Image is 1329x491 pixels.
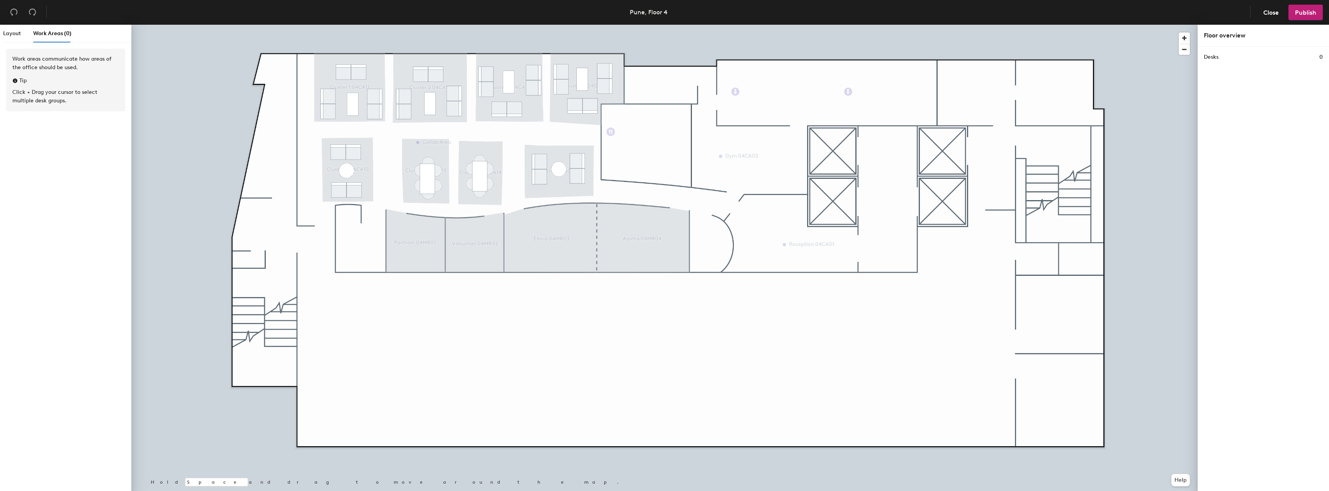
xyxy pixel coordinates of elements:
[3,30,21,37] span: Layout
[630,7,668,17] div: Pune, Floor 4
[19,76,27,85] span: Tip
[33,30,71,37] span: Work Areas (0)
[10,8,18,16] span: undo
[1257,5,1285,20] button: Close
[1204,31,1323,40] div: Floor overview
[12,55,119,72] div: Work areas communicate how areas of the office should be used.
[1263,9,1279,16] span: Close
[25,5,40,20] button: Redo (⌘ + ⇧ + Z)
[1295,9,1316,16] span: Publish
[12,88,119,105] div: Click + Drag your cursor to select multiple desk groups.
[6,5,22,20] button: Undo (⌘ + Z)
[1171,474,1190,486] button: Help
[1204,53,1219,61] h1: Desks
[1288,5,1323,20] button: Publish
[1319,53,1323,61] h1: 0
